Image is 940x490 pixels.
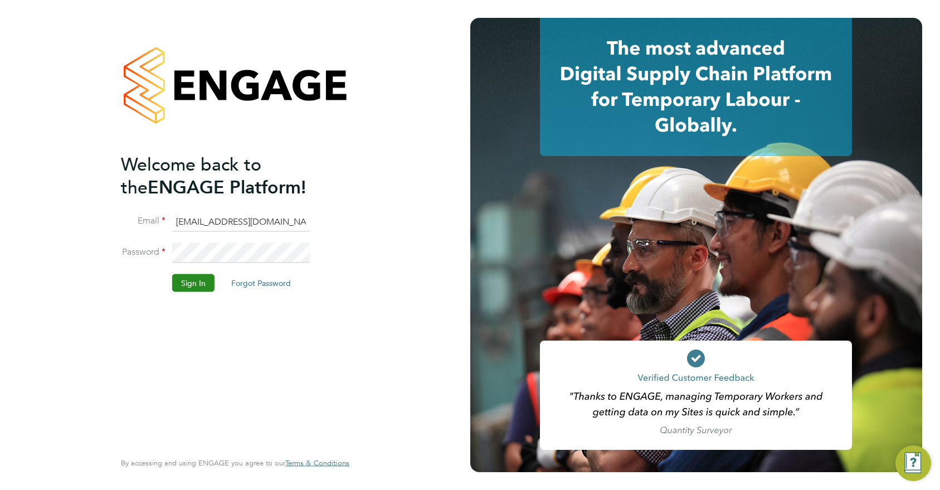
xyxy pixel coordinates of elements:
[121,153,338,198] h2: ENGAGE Platform!
[285,458,349,468] span: Terms & Conditions
[172,274,215,292] button: Sign In
[121,246,165,258] label: Password
[121,458,349,468] span: By accessing and using ENGAGE you agree to our
[895,445,931,481] button: Engage Resource Center
[172,212,310,232] input: Enter your work email...
[121,153,261,198] span: Welcome back to the
[121,215,165,227] label: Email
[222,274,300,292] button: Forgot Password
[285,459,349,468] a: Terms & Conditions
